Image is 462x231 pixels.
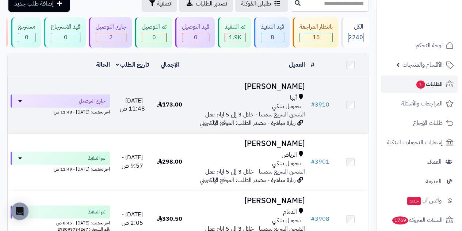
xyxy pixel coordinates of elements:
a: إشعارات التحويلات البنكية [381,134,458,151]
div: اخر تحديث: [DATE] - 11:49 ص [11,165,110,172]
span: جاري التوصيل [79,97,106,105]
div: تم التنفيذ [225,23,245,31]
span: الرياض [282,151,297,159]
div: قيد التوصيل [182,23,209,31]
div: 0 [51,33,80,42]
a: طلبات الإرجاع [381,114,458,132]
span: تم التنفيذ [88,208,106,216]
span: إشعارات التحويلات البنكية [387,137,443,148]
span: لوحة التحكم [416,40,443,51]
div: 0 [182,33,209,42]
span: 2 [109,33,113,42]
span: وآتس آب [406,195,442,206]
span: السلات المتروكة [392,215,443,225]
div: Open Intercom Messenger [11,202,28,220]
a: المدونة [381,172,458,190]
div: 0 [142,33,166,42]
div: اخر تحديث: [DATE] - 8:45 ص [11,219,110,226]
a: مسترجع 0 [9,17,42,48]
div: 0 [18,33,35,42]
div: 2 [96,33,126,42]
a: العميل [289,60,305,69]
div: مسترجع [18,23,35,31]
span: # [311,100,315,109]
div: قيد التنفيذ [261,23,284,31]
a: قيد التنفيذ 8 [252,17,291,48]
a: السلات المتروكة1769 [381,211,458,229]
span: تـحـويـل بـنـكـي [272,159,301,168]
span: الدمام [283,208,297,216]
h3: [PERSON_NAME] [191,197,305,205]
div: جاري التوصيل [96,23,126,31]
a: العملاء [381,153,458,171]
div: بانتظار المراجعة [299,23,333,31]
span: الطلبات [416,79,443,89]
span: تـحـويـل بـنـكـي [272,102,301,111]
a: جاري التوصيل 2 [87,17,133,48]
a: تم التنفيذ 1.9K [216,17,252,48]
span: أبها [290,94,297,102]
span: المدونة [425,176,442,186]
div: 8 [261,33,284,42]
span: تم التنفيذ [88,154,106,162]
a: تم التوصيل 0 [133,17,173,48]
div: 15 [300,33,332,42]
span: 1.9K [229,33,241,42]
a: الطلبات1 [381,75,458,93]
span: طلبات الإرجاع [413,118,443,128]
h3: [PERSON_NAME] [191,139,305,148]
span: [DATE] - 11:48 ص [120,96,145,113]
span: [DATE] - 2:05 ص [122,210,143,227]
a: تاريخ الطلب [116,60,149,69]
span: 8 [271,33,274,42]
span: زيارة مباشرة - مصدر الطلب: الموقع الإلكتروني [200,119,295,127]
a: # [311,60,314,69]
span: # [311,157,315,166]
a: بانتظار المراجعة 15 [291,17,340,48]
span: [DATE] - 9:57 ص [122,153,143,170]
a: الحالة [96,60,110,69]
a: لوحة التحكم [381,37,458,54]
a: قيد التوصيل 0 [173,17,216,48]
a: #3901 [311,157,329,166]
span: تـحـويـل بـنـكـي [272,216,301,225]
div: تم التوصيل [142,23,167,31]
div: قيد الاسترجاع [51,23,80,31]
div: اخر تحديث: [DATE] - 11:48 ص [11,108,110,115]
span: 0 [64,33,68,42]
span: 15 [313,33,320,42]
a: قيد الاسترجاع 0 [42,17,87,48]
div: 1861 [225,33,245,42]
span: 173.00 [157,100,182,109]
span: الشحن السريع سمسا - خلال 3 إلى 5 ايام عمل [205,110,305,119]
span: 0 [152,33,156,42]
span: # [311,215,315,223]
div: الكل [348,23,363,31]
a: المراجعات والأسئلة [381,95,458,112]
span: 2240 [348,33,363,42]
span: الأقسام والمنتجات [402,60,443,70]
span: الشحن السريع سمسا - خلال 3 إلى 5 ايام عمل [205,167,305,176]
span: 1769 [392,216,408,224]
span: 0 [194,33,198,42]
span: 298.00 [157,157,182,166]
span: جديد [407,197,421,205]
span: زيارة مباشرة - مصدر الطلب: الموقع الإلكتروني [200,176,295,185]
a: الإجمالي [161,60,179,69]
span: 330.50 [157,215,182,223]
a: الكل2240 [340,17,370,48]
span: المراجعات والأسئلة [401,98,443,109]
span: العملاء [427,157,442,167]
span: 0 [25,33,28,42]
a: وآتس آبجديد [381,192,458,209]
h3: [PERSON_NAME] [191,82,305,91]
img: logo-2.png [412,20,455,35]
a: #3908 [311,215,329,223]
span: 1 [416,81,425,89]
a: #3910 [311,100,329,109]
